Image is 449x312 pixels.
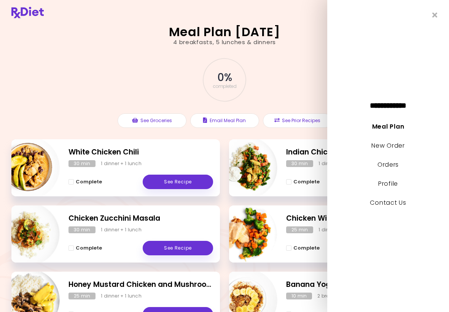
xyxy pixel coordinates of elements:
[143,175,213,189] a: See Recipe - White Chicken Chili
[432,11,438,19] i: Close
[68,293,96,299] div: 25 min
[317,293,366,299] div: 2 breakfast servings
[118,113,186,128] button: See Groceries
[68,279,213,290] h2: Honey Mustard Chicken and Mushrooms
[68,160,96,167] div: 30 min
[293,245,320,251] span: Complete
[378,179,398,188] a: Profile
[286,147,431,158] h2: Indian Chicken & Veg
[68,244,102,253] button: Complete - Chicken Zucchini Masala
[76,245,102,251] span: Complete
[101,293,142,299] div: 1 dinner + 1 lunch
[76,179,102,185] span: Complete
[286,226,313,233] div: 25 min
[286,177,320,186] button: Complete - Indian Chicken & Veg
[68,213,213,224] h2: Chicken Zucchini Masala
[318,226,359,233] div: 1 dinner + 1 lunch
[101,160,142,167] div: 1 dinner + 1 lunch
[286,293,312,299] div: 10 min
[143,241,213,255] a: See Recipe - Chicken Zucchini Masala
[286,213,431,224] h2: Chicken With Sweet Potatoes
[286,279,431,290] h2: Banana Yogurt Muesli
[173,38,276,47] div: 4 breakfasts , 5 lunches & dinners
[263,113,332,128] button: See Prior Recipes
[286,160,313,167] div: 30 min
[11,7,44,18] img: RxDiet
[214,202,277,266] img: Info - Chicken With Sweet Potatoes
[68,177,102,186] button: Complete - White Chicken Chili
[286,244,320,253] button: Complete - Chicken With Sweet Potatoes
[217,71,231,84] span: 0 %
[370,198,406,207] a: Contact Us
[68,226,96,233] div: 30 min
[372,122,404,131] a: Meal Plan
[190,113,259,128] button: Email Meal Plan
[68,147,213,158] h2: White Chicken Chili
[293,179,320,185] span: Complete
[169,26,280,38] h2: Meal Plan [DATE]
[318,160,359,167] div: 1 dinner + 1 lunch
[101,226,142,233] div: 1 dinner + 1 lunch
[213,84,237,89] span: completed
[371,141,404,150] a: New Order
[214,136,277,199] img: Info - Indian Chicken & Veg
[377,160,399,169] a: Orders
